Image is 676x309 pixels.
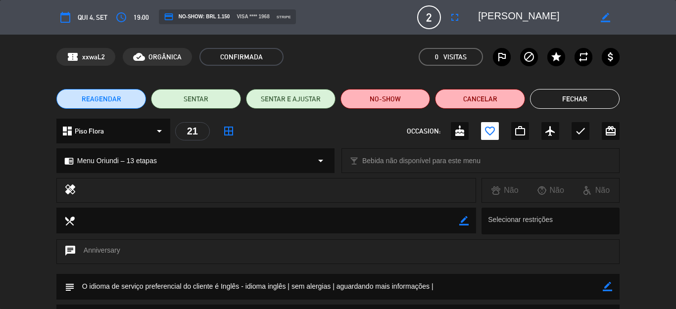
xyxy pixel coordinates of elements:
[482,184,528,197] div: Não
[417,5,441,29] span: 2
[443,51,467,63] em: Visitas
[454,125,466,137] i: cake
[605,51,617,63] i: attach_money
[523,51,535,63] i: block
[164,12,230,22] span: NO-SHOW: BRL 1.150
[164,12,174,22] i: credit_card
[56,89,146,109] button: REAGENDAR
[56,239,620,264] div: Anniversary
[199,48,284,66] span: CONFIRMADA
[277,14,291,20] span: stripe
[528,184,574,197] div: Não
[134,12,149,23] span: 19:00
[56,8,74,26] button: calendar_today
[449,11,461,23] i: fullscreen
[133,51,145,63] i: cloud_done
[514,125,526,137] i: work_outline
[349,156,359,166] i: local_bar
[246,89,336,109] button: SENTAR E AJUSTAR
[435,51,438,63] span: 0
[435,89,525,109] button: Cancelar
[175,122,210,140] div: 21
[64,215,75,226] i: local_dining
[407,126,440,137] span: OCCASION:
[64,156,74,166] i: chrome_reader_mode
[64,281,75,292] i: subject
[82,51,105,63] span: xxwaL2
[64,245,76,259] i: chat
[544,125,556,137] i: airplanemode_active
[575,125,586,137] i: check
[151,89,241,109] button: SENTAR
[484,125,496,137] i: favorite_border
[82,94,121,104] span: REAGENDAR
[78,12,107,23] span: Qui 4, set
[112,8,130,26] button: access_time
[603,282,612,291] i: border_color
[459,216,469,225] i: border_color
[496,51,508,63] i: outlined_flag
[115,11,127,23] i: access_time
[601,13,610,22] i: border_color
[446,8,464,26] button: fullscreen
[578,51,589,63] i: repeat
[550,51,562,63] i: star
[59,11,71,23] i: calendar_today
[223,125,235,137] i: border_all
[148,51,182,63] span: ORGÂNICA
[67,51,79,63] span: confirmation_number
[530,89,620,109] button: Fechar
[362,155,481,167] span: Bebida não disponível para este menu
[153,125,165,137] i: arrow_drop_down
[315,155,327,167] i: arrow_drop_down
[77,155,157,167] span: Menu Oriundi – 13 etapas
[340,89,430,109] button: NO-SHOW
[64,183,76,197] i: healing
[75,126,104,137] span: Piso Flora
[61,125,73,137] i: dashboard
[605,125,617,137] i: card_giftcard
[574,184,619,197] div: Não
